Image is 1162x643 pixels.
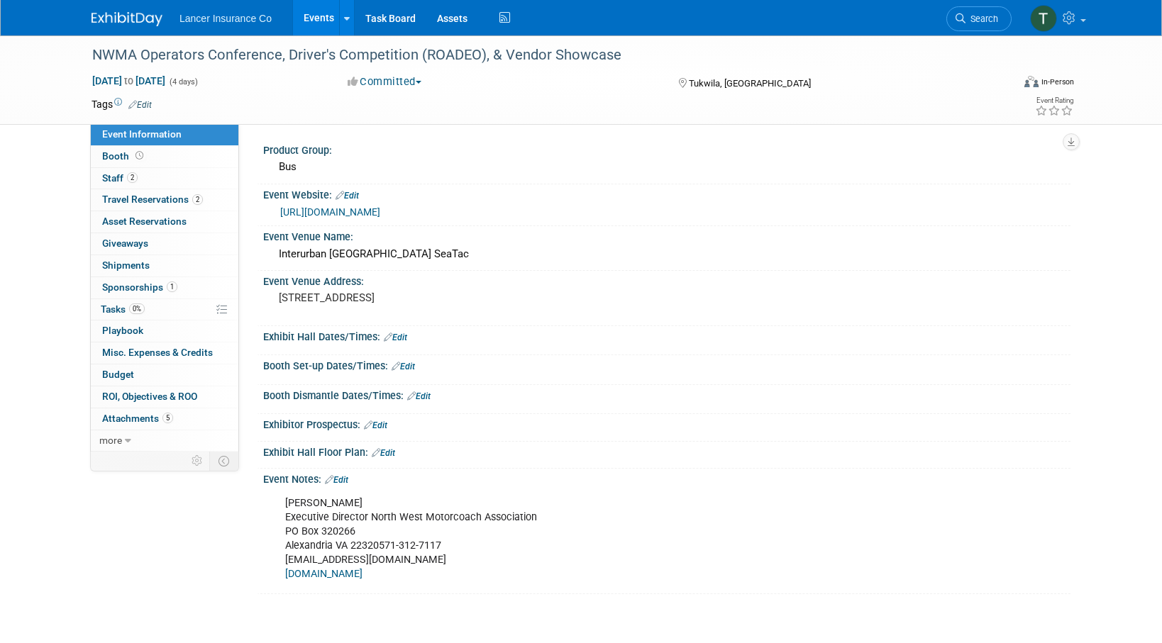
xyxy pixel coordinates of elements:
[167,281,177,292] span: 1
[336,191,359,201] a: Edit
[285,568,363,580] a: [DOMAIN_NAME]
[91,364,238,386] a: Budget
[102,150,146,162] span: Booth
[407,391,431,401] a: Edit
[122,75,135,86] span: to
[162,413,173,423] span: 5
[91,124,238,145] a: Event Information
[87,43,990,68] div: NWMA Operators Conference, Driver's Competition (ROADEO), & Vendor Showcase
[92,97,152,111] td: Tags
[185,452,210,470] td: Personalize Event Tab Strip
[102,259,150,271] span: Shipments
[274,243,1060,265] div: Interurban [GEOGRAPHIC_DATA] SeaTac
[91,146,238,167] a: Booth
[263,442,1070,460] div: Exhibit Hall Floor Plan:
[102,216,187,227] span: Asset Reservations
[263,184,1070,203] div: Event Website:
[91,430,238,452] a: more
[133,150,146,161] span: Booth not reserved yet
[102,347,213,358] span: Misc. Expenses & Credits
[364,420,387,430] a: Edit
[263,271,1070,289] div: Event Venue Address:
[263,326,1070,345] div: Exhibit Hall Dates/Times:
[102,413,173,424] span: Attachments
[1030,5,1057,32] img: Terrence Forrest
[263,226,1070,244] div: Event Venue Name:
[372,448,395,458] a: Edit
[168,77,198,86] span: (4 days)
[263,469,1070,487] div: Event Notes:
[92,74,166,87] span: [DATE] [DATE]
[263,355,1070,374] div: Booth Set-up Dates/Times:
[91,233,238,255] a: Giveaways
[102,369,134,380] span: Budget
[275,489,914,588] div: [PERSON_NAME] Executive Director North West Motorcoach Association PO Box 320266 Alexandria VA 22...
[392,362,415,371] a: Edit
[1035,97,1073,104] div: Event Rating
[102,128,182,140] span: Event Information
[689,78,811,89] span: Tukwila, [GEOGRAPHIC_DATA]
[946,6,1012,31] a: Search
[928,74,1074,95] div: Event Format
[280,206,380,218] a: [URL][DOMAIN_NAME]
[263,414,1070,432] div: Exhibitor Prospectus:
[91,277,238,298] a: Sponsorships1
[102,172,138,184] span: Staff
[210,452,239,470] td: Toggle Event Tabs
[179,13,272,24] span: Lancer Insurance Co
[128,100,152,110] a: Edit
[92,12,162,26] img: ExhibitDay
[91,189,238,211] a: Travel Reservations2
[91,255,238,276] a: Shipments
[263,385,1070,403] div: Booth Dismantle Dates/Times:
[343,74,427,89] button: Committed
[127,172,138,183] span: 2
[1024,76,1039,87] img: Format-Inperson.png
[91,211,238,233] a: Asset Reservations
[102,281,177,293] span: Sponsorships
[91,408,238,430] a: Attachments5
[102,391,197,402] span: ROI, Objectives & ROO
[91,299,238,320] a: Tasks0%
[192,194,203,205] span: 2
[274,156,1060,178] div: Bus
[101,303,145,315] span: Tasks
[102,237,148,249] span: Giveaways
[129,303,145,314] span: 0%
[263,140,1070,157] div: Product Group:
[102,194,203,205] span: Travel Reservations
[91,386,238,408] a: ROI, Objectives & ROO
[91,342,238,364] a: Misc. Expenses & Credits
[279,291,584,304] pre: [STREET_ADDRESS]
[965,13,998,24] span: Search
[325,475,348,485] a: Edit
[384,332,407,342] a: Edit
[102,325,143,336] span: Playbook
[99,435,122,446] span: more
[91,320,238,342] a: Playbook
[91,168,238,189] a: Staff2
[1041,77,1074,87] div: In-Person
